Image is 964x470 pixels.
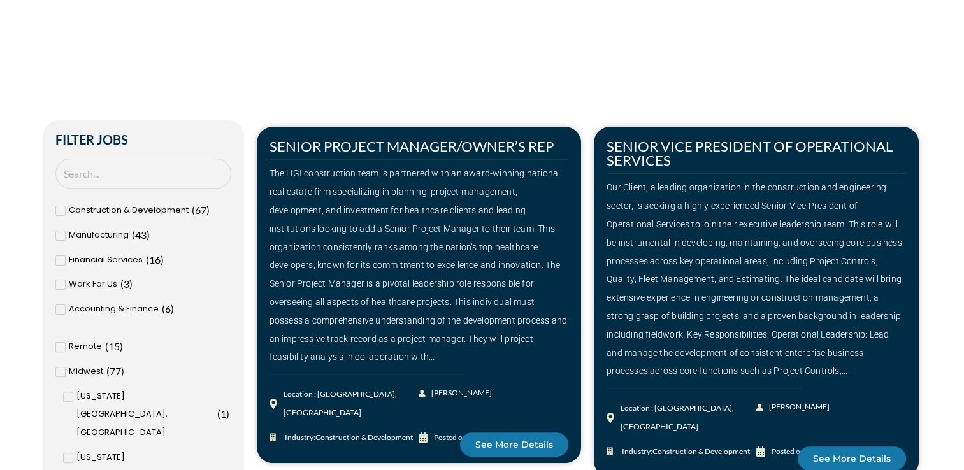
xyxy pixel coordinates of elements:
span: Construction & Development [69,201,189,220]
span: ) [161,253,164,266]
span: ) [147,229,150,241]
div: The HGI construction team is partnered with an award-winning national real estate firm specializi... [270,164,569,366]
span: [US_STATE][GEOGRAPHIC_DATA], [GEOGRAPHIC_DATA] [76,387,214,442]
span: ( [105,340,108,352]
span: ) [226,408,229,420]
span: See More Details [813,454,891,463]
span: ) [120,340,123,352]
a: [PERSON_NAME] [756,398,831,417]
span: ) [121,365,124,377]
a: See More Details [460,432,568,457]
span: Accounting & Finance [69,300,159,318]
span: ( [217,408,220,420]
div: Location : [GEOGRAPHIC_DATA], [GEOGRAPHIC_DATA] [284,385,419,422]
span: ( [162,303,165,315]
input: Search Job [55,159,231,189]
span: Financial Services [69,251,143,269]
span: ) [171,303,174,315]
span: 77 [110,365,121,377]
a: [PERSON_NAME] [419,384,493,402]
span: 1 [220,408,226,420]
span: Manufacturing [69,226,129,245]
span: ) [129,278,133,290]
div: Location : [GEOGRAPHIC_DATA], [GEOGRAPHIC_DATA] [621,399,756,436]
span: 43 [135,229,147,241]
span: [PERSON_NAME] [428,384,492,402]
a: SENIOR PROJECT MANAGER/OWNER’S REP [270,138,554,155]
span: ( [146,253,149,266]
span: 67 [195,204,206,216]
a: SENIOR VICE PRESIDENT OF OPERATIONAL SERVICES [607,138,893,169]
span: ) [206,204,210,216]
span: ( [192,204,195,216]
span: 16 [149,253,161,266]
span: 3 [124,278,129,290]
span: Midwest [69,362,103,381]
span: 6 [165,303,171,315]
div: Our Client, a leading organization in the construction and engineering sector, is seeking a highl... [607,178,906,380]
span: Work For Us [69,275,117,294]
span: Remote [69,338,102,356]
span: 15 [108,340,120,352]
span: [PERSON_NAME] [766,398,830,417]
span: See More Details [475,440,553,449]
h2: Filter Jobs [55,133,231,146]
span: ( [132,229,135,241]
span: ( [120,278,124,290]
span: ( [106,365,110,377]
